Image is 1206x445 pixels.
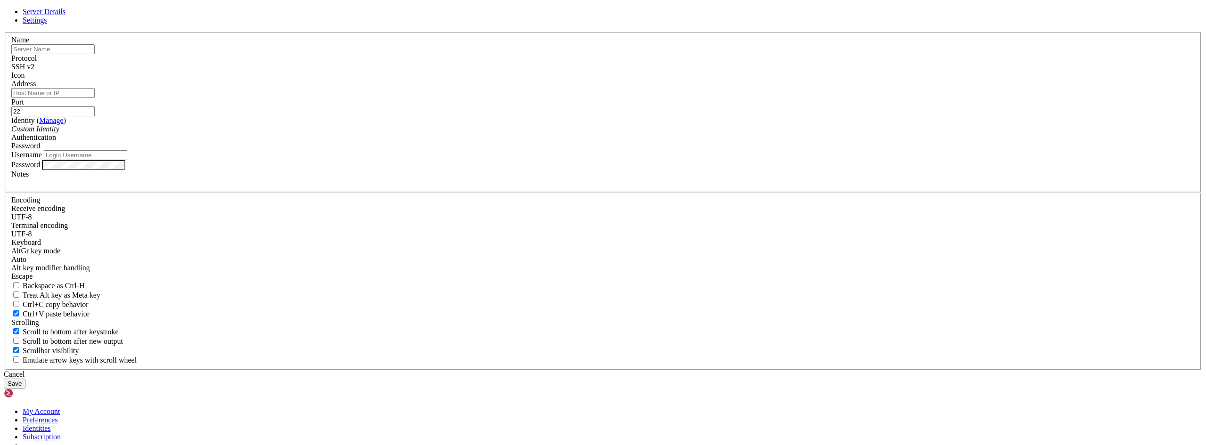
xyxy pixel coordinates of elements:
a: Settings [23,16,47,24]
span: UTF-8 [11,213,32,221]
span: Backspace as Ctrl-H [23,282,85,290]
label: Password [11,161,40,169]
label: If true, the backspace should send BS ('\x08', aka ^H). Otherwise the backspace key should send '... [11,282,85,290]
input: Scrollbar visibility [13,347,19,353]
label: Scroll to bottom after new output. [11,337,123,345]
span: Scroll to bottom after new output [23,337,123,345]
span: Auto [11,255,26,263]
a: Manage [39,116,64,124]
span: Ctrl+C copy behavior [23,300,89,308]
label: The vertical scrollbar mode. [11,347,79,355]
a: Subscription [23,433,61,441]
div: Auto [11,255,1195,264]
span: Emulate arrow keys with scroll wheel [23,356,137,364]
input: Backspace as Ctrl-H [13,282,19,288]
a: Server Details [23,8,65,16]
span: Password [11,142,40,150]
span: UTF-8 [11,230,32,238]
label: Keyboard [11,238,41,246]
button: Save [4,379,25,388]
div: UTF-8 [11,230,1195,238]
label: Ctrl+V pastes if true, sends ^V to host if false. Ctrl+Shift+V sends ^V to host if true, pastes i... [11,310,90,318]
label: Whether the Alt key acts as a Meta key or as a distinct Alt key. [11,291,100,299]
label: Icon [11,71,24,79]
img: Shellngn [4,388,58,398]
label: Whether to scroll to the bottom on any keystroke. [11,328,119,336]
label: Port [11,98,24,106]
label: Ctrl-C copies if true, send ^C to host if false. Ctrl-Shift-C sends ^C to host if true, copies if... [11,300,89,308]
label: Identity [11,116,66,124]
label: Controls how the Alt key is handled. Escape: Send an ESC prefix. 8-Bit: Add 128 to the typed char... [11,264,90,272]
label: Username [11,151,42,159]
a: Identities [23,424,51,432]
label: Authentication [11,133,56,141]
label: When using the alternative screen buffer, and DECCKM (Application Cursor Keys) is active, mouse w... [11,356,137,364]
label: Address [11,80,36,88]
div: Password [11,142,1195,150]
div: Cancel [4,370,1202,379]
label: Scrolling [11,318,39,326]
input: Host Name or IP [11,88,95,98]
label: Encoding [11,196,40,204]
div: SSH v2 [11,63,1195,71]
input: Emulate arrow keys with scroll wheel [13,356,19,363]
label: The default terminal encoding. ISO-2022 enables character map translations (like graphics maps). ... [11,221,68,229]
a: Preferences [23,416,58,424]
input: Scroll to bottom after keystroke [13,328,19,334]
span: Scroll to bottom after keystroke [23,328,119,336]
input: Treat Alt key as Meta key [13,291,19,298]
div: Escape [11,272,1195,281]
span: ( ) [37,116,66,124]
span: Ctrl+V paste behavior [23,310,90,318]
label: Name [11,36,29,44]
input: Login Username [44,150,127,160]
span: Escape [11,272,33,280]
label: Protocol [11,54,37,62]
i: Custom Identity [11,125,59,133]
input: Port Number [11,106,95,116]
span: Treat Alt key as Meta key [23,291,100,299]
label: Set the expected encoding for data received from the host. If the encodings do not match, visual ... [11,204,65,212]
input: Ctrl+V paste behavior [13,310,19,316]
div: UTF-8 [11,213,1195,221]
input: Scroll to bottom after new output [13,338,19,344]
span: SSH v2 [11,63,34,71]
label: Notes [11,170,29,178]
input: Ctrl+C copy behavior [13,301,19,307]
a: My Account [23,407,60,415]
div: Custom Identity [11,125,1195,133]
input: Server Name [11,44,95,54]
span: Scrollbar visibility [23,347,79,355]
label: Set the expected encoding for data received from the host. If the encodings do not match, visual ... [11,247,60,255]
